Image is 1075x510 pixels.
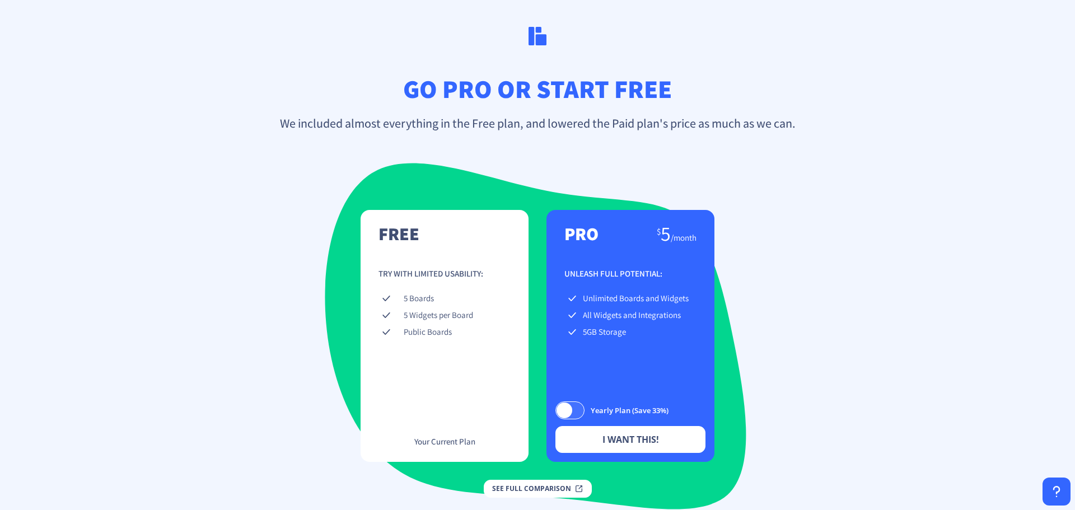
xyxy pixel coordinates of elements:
[401,324,511,341] td: Public Boards
[581,324,697,341] td: 5GB Storage
[555,426,705,453] button: i want this!
[370,436,520,447] div: Your Current Plan
[378,228,419,239] div: free
[657,226,661,237] span: $
[564,228,599,239] div: pro
[401,291,511,307] td: 5 Boards
[674,232,697,243] span: month
[378,268,511,279] div: Try with limited usability:
[671,232,697,243] span: /
[581,291,697,307] td: Unlimited Boards and Widgets
[564,268,697,279] div: Unleash full potential:
[401,307,511,324] td: 5 Widgets per Board
[581,307,697,324] td: All Widgets and Integrations
[484,480,592,498] button: see full comparison
[661,220,671,246] span: 5
[529,27,546,45] img: logo.svg
[585,404,669,417] span: Yearly Plan (Save 33%)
